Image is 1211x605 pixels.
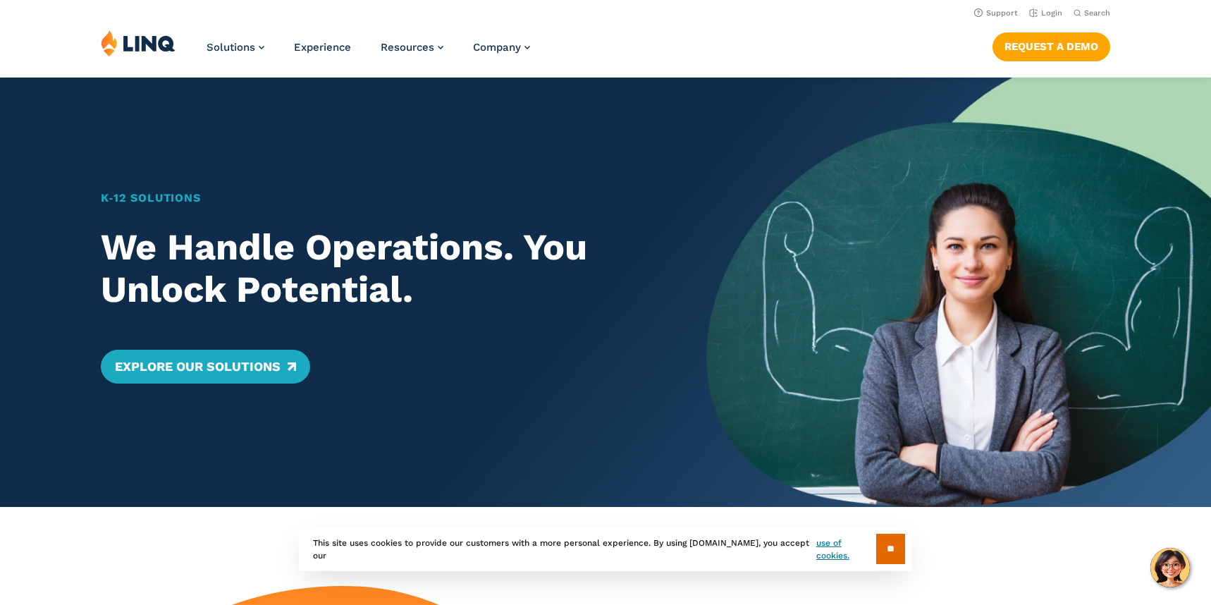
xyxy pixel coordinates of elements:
[101,226,657,311] h2: We Handle Operations. You Unlock Potential.
[992,32,1110,61] a: Request a Demo
[1029,8,1062,18] a: Login
[207,41,255,54] span: Solutions
[294,41,351,54] a: Experience
[974,8,1018,18] a: Support
[1150,548,1190,587] button: Hello, have a question? Let’s chat.
[816,537,876,562] a: use of cookies.
[473,41,521,54] span: Company
[299,527,912,571] div: This site uses cookies to provide our customers with a more personal experience. By using [DOMAIN...
[381,41,434,54] span: Resources
[101,190,657,207] h1: K‑12 Solutions
[992,30,1110,61] nav: Button Navigation
[207,30,530,76] nav: Primary Navigation
[381,41,443,54] a: Resources
[1084,8,1110,18] span: Search
[706,78,1211,507] img: Home Banner
[1074,8,1110,18] button: Open Search Bar
[473,41,530,54] a: Company
[101,30,176,56] img: LINQ | K‑12 Software
[101,350,310,384] a: Explore Our Solutions
[207,41,264,54] a: Solutions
